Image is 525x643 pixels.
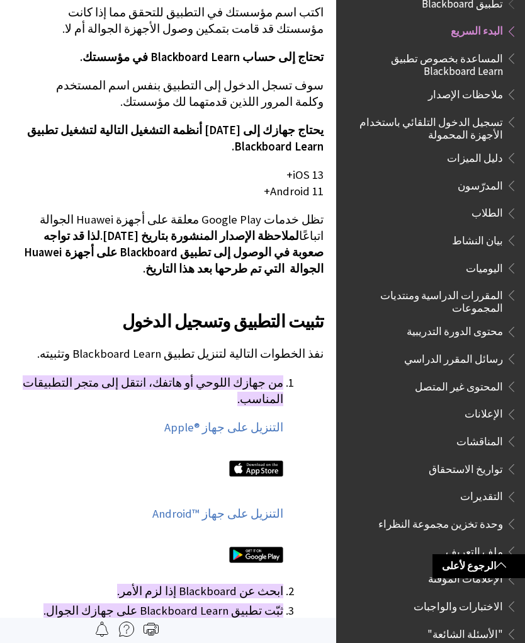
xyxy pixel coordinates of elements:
span: بيان النشاط [452,230,503,247]
img: Follow this page [94,622,110,637]
span: "الأسئلة الشائعة" [427,623,503,640]
img: Print [144,622,159,637]
a: التنزيل على جهاز Apple®‎ [164,420,283,435]
span: المناقشات [456,431,503,448]
p: تظل خدمات Google Play معلقة على أجهزة Huawei الجوالة اتباعًا [13,212,324,278]
h2: تثبيت التطبيق وتسجيل الدخول [13,293,324,334]
span: المقررات الدراسية ومنتديات المجموعات [351,285,503,314]
span: يحتاج جهازك إلى [DATE] أنظمة التشغيل التالية لتشغيل تطبيق Blackboard Learn. [27,123,324,154]
img: Apple App Store [229,460,283,477]
span: المدرّسون [458,175,503,192]
a: Google Play [13,534,283,581]
span: المساعدة بخصوص تطبيق Blackboard Learn [351,48,503,77]
img: Google Play [229,547,283,563]
span: المحتوى غير المتصل [415,376,503,393]
a: التنزيل على جهاز Android™‎ [152,506,283,521]
img: More help [119,622,134,637]
span: البدء السريع [451,21,503,38]
span: وحدة تخزين مجموعة النظراء [378,513,503,530]
span: التقديرات [460,486,503,503]
span: دليل الميزات [447,147,503,164]
span: الاختبارات والواجبات [414,596,503,613]
p: اكتب اسم مؤسستك في التطبيق للتحقق مما إذا كانت مؤسستك قد قامت بتمكين وصول الأجهزة الجوالة أم لا. [13,4,324,37]
span: الطلاب [471,203,503,220]
span: لملاحظة الإصدار المنشورة بتاريخ [DATE]. [100,229,299,243]
span: تسجيل الدخول التلقائي باستخدام الأجهزة المحمولة [351,111,503,141]
span: تواريخ الاستحقاق [429,458,503,475]
p: iOS 13+ Android 11+ [13,167,324,200]
span: محتوى الدورة التدريبية [407,321,503,338]
p: نفذ الخطوات التالية لتنزيل تطبيق Blackboard Learn وتثبيته. [13,346,324,362]
span: ملف التعريف [446,541,503,558]
span: رسائل المقرر الدراسي [404,348,503,365]
p: سوف تسجل الدخول إلى التطبيق بنفس اسم المستخدم وكلمة المرور اللذين قدمتهما لك مؤسستك. [13,77,324,110]
span: الإعلانات [465,404,503,421]
span: اليوميات [466,258,503,275]
span: ملاحظات الإصدار [428,84,503,101]
mark: ابحث عن Blackboard إذا لزم الأمر. [117,584,283,598]
mark: من جهازك اللوحي أو هاتفك، انتقل إلى متجر التطبيقات المناسب. [23,375,283,406]
mark: ثبّت تطبيق Blackboard Learn على جهازك الجوال. [43,603,283,618]
span: لذا قد تواجه صعوبة في الوصول إلى تطبيق Blackboard على أجهزة Huawei الجوالة التي تم طرحها بعد هذا ... [24,229,324,276]
span: تحتاج إلى حساب Blackboard Learn في مؤسستك. [80,50,324,64]
a: الرجوع لأعلى [432,554,525,578]
span: الإعلامات المؤقتة [428,569,503,586]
